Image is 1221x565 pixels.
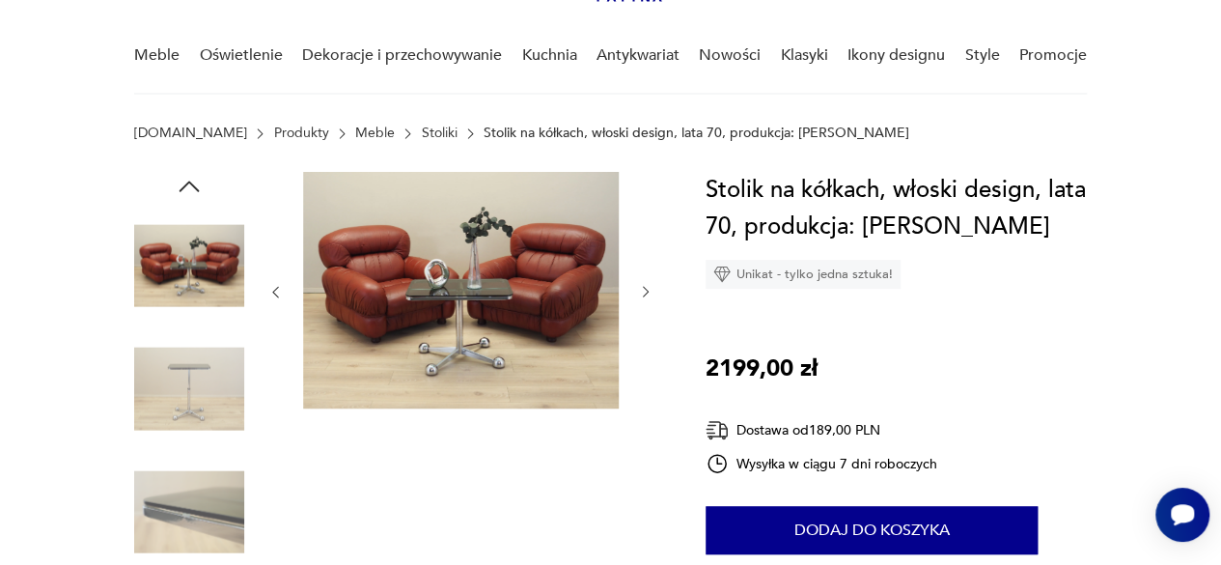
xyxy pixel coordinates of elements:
a: Oświetlenie [200,18,283,93]
iframe: Smartsupp widget button [1155,488,1209,542]
a: [DOMAIN_NAME] [134,126,247,141]
a: Meble [134,18,180,93]
img: Ikona dostawy [706,418,729,442]
a: Antykwariat [597,18,680,93]
a: Klasyki [781,18,828,93]
a: Meble [355,126,395,141]
img: Zdjęcie produktu Stolik na kółkach, włoski design, lata 70, produkcja: Allegri [134,211,244,321]
button: Dodaj do koszyka [706,506,1038,554]
a: Produkty [274,126,329,141]
div: Wysyłka w ciągu 7 dni roboczych [706,452,937,475]
img: Zdjęcie produktu Stolik na kółkach, włoski design, lata 70, produkcja: Allegri [303,172,619,409]
img: Ikona diamentu [713,266,731,283]
a: Promocje [1019,18,1087,93]
a: Style [964,18,999,93]
h1: Stolik na kółkach, włoski design, lata 70, produkcja: [PERSON_NAME] [706,172,1087,245]
a: Nowości [699,18,761,93]
img: Zdjęcie produktu Stolik na kółkach, włoski design, lata 70, produkcja: Allegri [134,334,244,444]
a: Stoliki [422,126,458,141]
a: Ikony designu [847,18,945,93]
div: Dostawa od 189,00 PLN [706,418,937,442]
p: 2199,00 zł [706,351,818,387]
div: Unikat - tylko jedna sztuka! [706,260,901,289]
p: Stolik na kółkach, włoski design, lata 70, produkcja: [PERSON_NAME] [484,126,909,141]
a: Dekoracje i przechowywanie [302,18,502,93]
a: Kuchnia [521,18,576,93]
